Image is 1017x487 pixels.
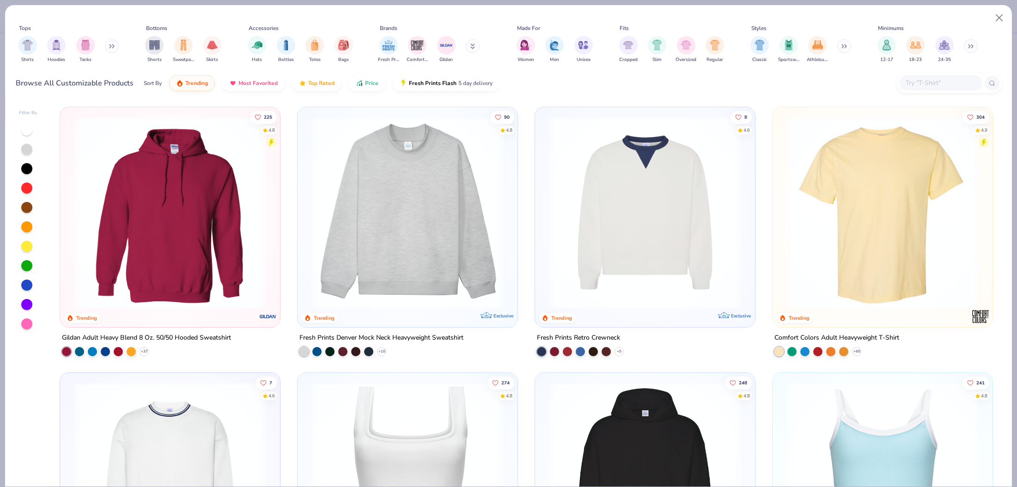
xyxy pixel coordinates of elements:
[47,36,66,63] div: filter for Hoodies
[971,307,990,326] img: Comfort Colors logo
[739,380,747,385] span: 248
[393,75,499,91] button: Fresh Prints Flash5 day delivery
[506,392,512,399] div: 4.8
[305,36,324,63] div: filter for Totes
[299,79,306,87] img: TopRated.gif
[676,56,696,63] span: Oversized
[21,56,34,63] span: Shirts
[648,36,666,63] div: filter for Slim
[439,56,453,63] span: Gildan
[652,56,662,63] span: Slim
[750,36,769,63] button: filter button
[80,40,91,50] img: Tanks Image
[648,36,666,63] button: filter button
[706,36,724,63] div: filter for Regular
[173,36,194,63] div: filter for Sweatpants
[256,376,277,389] button: Like
[277,36,295,63] div: filter for Bottles
[269,380,272,385] span: 7
[281,40,291,50] img: Bottles Image
[400,79,407,87] img: flash.gif
[378,56,399,63] span: Fresh Prints
[962,376,989,389] button: Like
[853,349,860,354] span: + 60
[731,313,751,319] span: Exclusive
[807,56,828,63] span: Athleisure
[222,75,285,91] button: Most Favorited
[259,307,277,326] img: Gildan logo
[778,36,799,63] button: filter button
[145,36,164,63] div: filter for Shorts
[490,110,514,123] button: Like
[310,40,320,50] img: Totes Image
[407,36,428,63] button: filter button
[620,24,629,32] div: Fits
[249,24,279,32] div: Accessories
[652,40,662,50] img: Slim Image
[623,40,633,50] img: Cropped Image
[18,36,37,63] button: filter button
[520,40,531,50] img: Women Image
[991,9,1008,27] button: Close
[47,36,66,63] button: filter button
[681,40,691,50] img: Oversized Image
[751,24,767,32] div: Styles
[380,24,397,32] div: Brands
[619,36,638,63] div: filter for Cropped
[487,376,514,389] button: Like
[905,78,976,88] input: Try "T-Shirt"
[706,56,723,63] span: Regular
[976,380,985,385] span: 241
[545,36,564,63] div: filter for Men
[617,349,621,354] span: + 5
[619,36,638,63] button: filter button
[268,127,275,134] div: 4.8
[173,56,194,63] span: Sweatpants
[574,36,593,63] button: filter button
[778,36,799,63] div: filter for Sportswear
[264,115,272,119] span: 225
[807,36,828,63] button: filter button
[252,56,262,63] span: Hats
[743,127,750,134] div: 4.6
[807,36,828,63] div: filter for Athleisure
[784,40,794,50] img: Sportswear Image
[308,79,335,87] span: Top Rated
[147,56,162,63] span: Shorts
[268,392,275,399] div: 4.6
[619,56,638,63] span: Cropped
[493,313,513,319] span: Exclusive
[410,38,424,52] img: Comfort Colors Image
[146,24,167,32] div: Bottoms
[504,115,510,119] span: 90
[79,56,91,63] span: Tanks
[537,332,620,344] div: Fresh Prints Retro Crewneck
[409,79,457,87] span: Fresh Prints Flash
[962,110,989,123] button: Like
[307,116,508,309] img: f5d85501-0dbb-4ee4-b115-c08fa3845d83
[676,36,696,63] div: filter for Oversized
[207,40,218,50] img: Skirts Image
[706,36,724,63] button: filter button
[178,40,189,50] img: Sweatpants Image
[545,36,564,63] button: filter button
[518,56,534,63] span: Women
[69,116,271,309] img: 01756b78-01f6-4cc6-8d8a-3c30c1a0c8ac
[731,110,752,123] button: Like
[169,75,215,91] button: Trending
[782,116,983,309] img: 029b8af0-80e6-406f-9fdc-fdf898547912
[407,56,428,63] span: Comfort Colors
[48,56,65,63] span: Hoodies
[248,36,266,63] button: filter button
[812,40,823,50] img: Athleisure Image
[19,24,31,32] div: Tops
[778,56,799,63] span: Sportswear
[378,36,399,63] button: filter button
[299,332,463,344] div: Fresh Prints Denver Mock Neck Heavyweight Sweatshirt
[750,36,769,63] div: filter for Classic
[19,110,37,116] div: Filter By
[877,36,896,63] div: filter for 12-17
[935,36,954,63] div: filter for 24-35
[277,36,295,63] button: filter button
[549,40,560,50] img: Men Image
